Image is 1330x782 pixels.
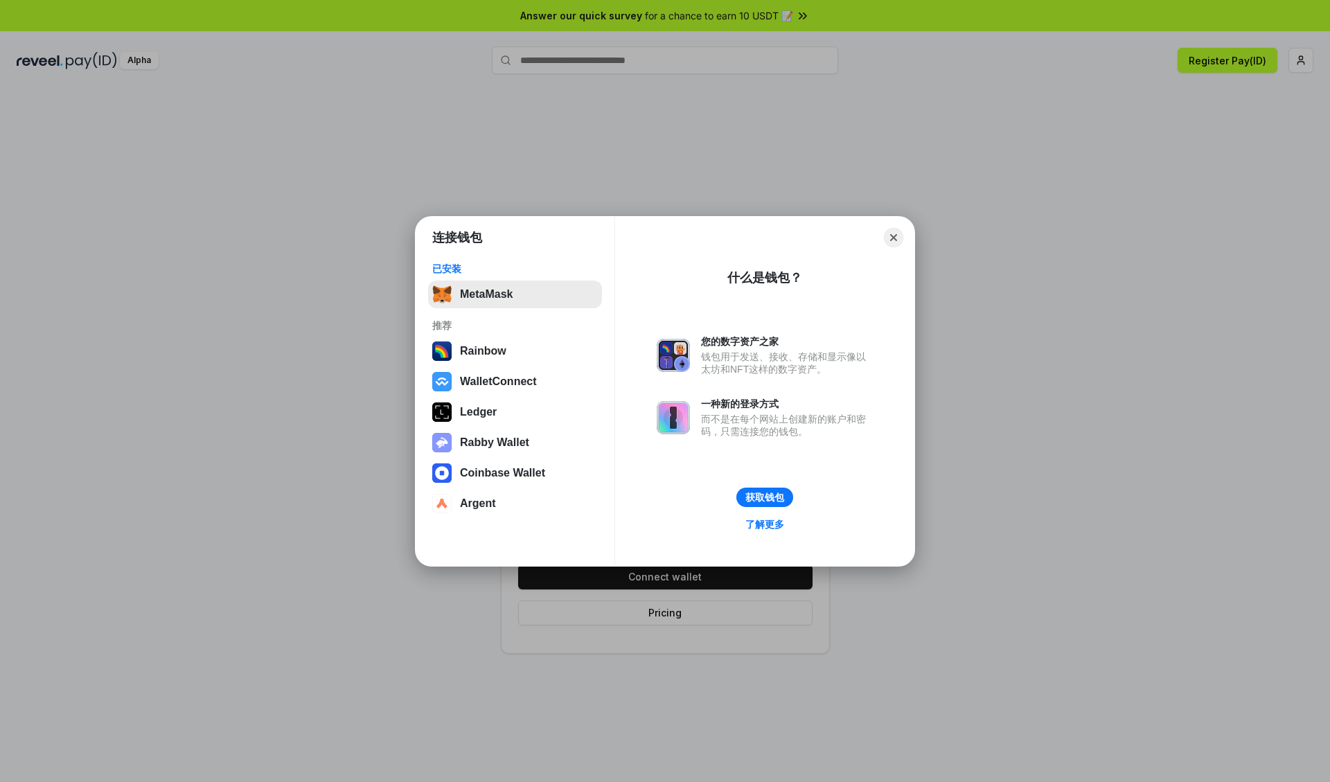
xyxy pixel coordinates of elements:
[460,467,545,479] div: Coinbase Wallet
[428,281,602,308] button: MetaMask
[701,350,873,375] div: 钱包用于发送、接收、存储和显示像以太坊和NFT这样的数字资产。
[432,463,452,483] img: svg+xml,%3Csvg%20width%3D%2228%22%20height%3D%2228%22%20viewBox%3D%220%200%2028%2028%22%20fill%3D...
[884,228,903,247] button: Close
[432,372,452,391] img: svg+xml,%3Csvg%20width%3D%2228%22%20height%3D%2228%22%20viewBox%3D%220%200%2028%2028%22%20fill%3D...
[745,518,784,531] div: 了解更多
[428,490,602,517] button: Argent
[745,491,784,504] div: 获取钱包
[432,402,452,422] img: svg+xml,%3Csvg%20xmlns%3D%22http%3A%2F%2Fwww.w3.org%2F2000%2Fsvg%22%20width%3D%2228%22%20height%3...
[701,398,873,410] div: 一种新的登录方式
[432,229,482,246] h1: 连接钱包
[701,335,873,348] div: 您的数字资产之家
[428,459,602,487] button: Coinbase Wallet
[460,345,506,357] div: Rainbow
[736,488,793,507] button: 获取钱包
[428,368,602,396] button: WalletConnect
[657,339,690,372] img: svg+xml,%3Csvg%20xmlns%3D%22http%3A%2F%2Fwww.w3.org%2F2000%2Fsvg%22%20fill%3D%22none%22%20viewBox...
[657,401,690,434] img: svg+xml,%3Csvg%20xmlns%3D%22http%3A%2F%2Fwww.w3.org%2F2000%2Fsvg%22%20fill%3D%22none%22%20viewBox...
[460,436,529,449] div: Rabby Wallet
[460,375,537,388] div: WalletConnect
[460,406,497,418] div: Ledger
[432,341,452,361] img: svg+xml,%3Csvg%20width%3D%22120%22%20height%3D%22120%22%20viewBox%3D%220%200%20120%20120%22%20fil...
[432,494,452,513] img: svg+xml,%3Csvg%20width%3D%2228%22%20height%3D%2228%22%20viewBox%3D%220%200%2028%2028%22%20fill%3D...
[428,337,602,365] button: Rainbow
[460,288,513,301] div: MetaMask
[432,319,598,332] div: 推荐
[727,269,802,286] div: 什么是钱包？
[428,398,602,426] button: Ledger
[432,263,598,275] div: 已安装
[432,285,452,304] img: svg+xml,%3Csvg%20fill%3D%22none%22%20height%3D%2233%22%20viewBox%3D%220%200%2035%2033%22%20width%...
[701,413,873,438] div: 而不是在每个网站上创建新的账户和密码，只需连接您的钱包。
[460,497,496,510] div: Argent
[737,515,792,533] a: 了解更多
[428,429,602,456] button: Rabby Wallet
[432,433,452,452] img: svg+xml,%3Csvg%20xmlns%3D%22http%3A%2F%2Fwww.w3.org%2F2000%2Fsvg%22%20fill%3D%22none%22%20viewBox...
